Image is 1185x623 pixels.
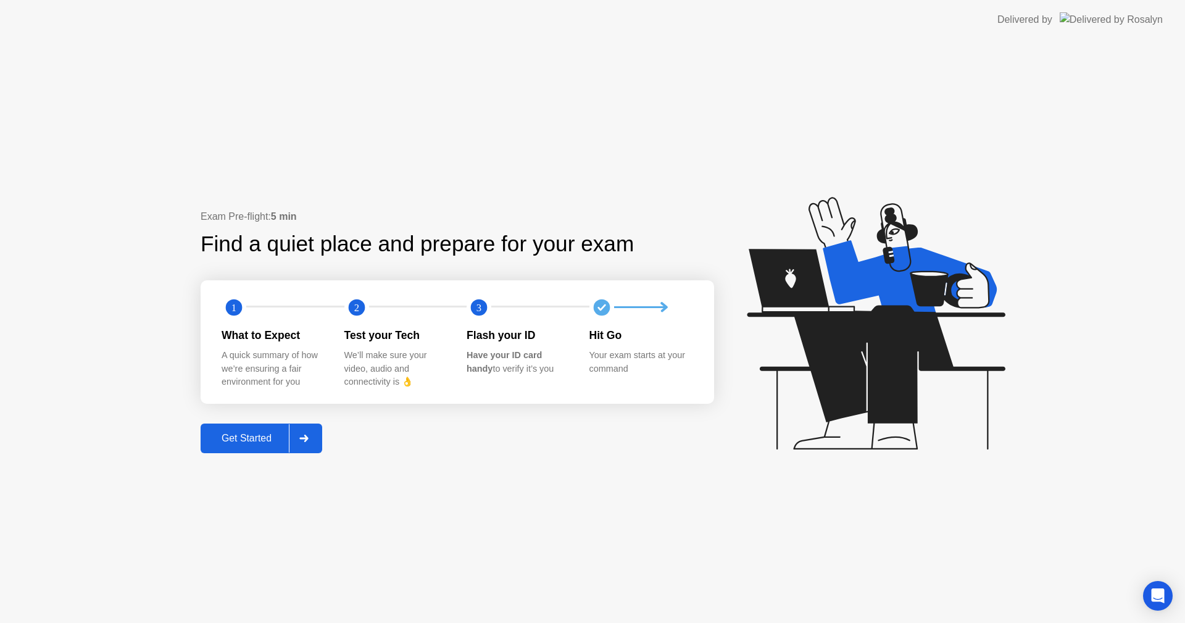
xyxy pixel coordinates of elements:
button: Get Started [201,424,322,453]
div: Exam Pre-flight: [201,209,714,224]
text: 2 [354,301,359,313]
div: Test your Tech [344,327,447,343]
div: Hit Go [589,327,692,343]
img: Delivered by Rosalyn [1060,12,1163,27]
div: Open Intercom Messenger [1143,581,1173,611]
b: Have your ID card handy [467,350,542,374]
div: We’ll make sure your video, audio and connectivity is 👌 [344,349,447,389]
text: 1 [231,301,236,313]
div: Delivered by [997,12,1052,27]
div: Find a quiet place and prepare for your exam [201,228,636,261]
div: What to Expect [222,327,325,343]
div: to verify it’s you [467,349,570,375]
div: Your exam starts at your command [589,349,692,375]
b: 5 min [271,211,297,222]
div: Get Started [204,433,289,444]
text: 3 [476,301,481,313]
div: Flash your ID [467,327,570,343]
div: A quick summary of how we’re ensuring a fair environment for you [222,349,325,389]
